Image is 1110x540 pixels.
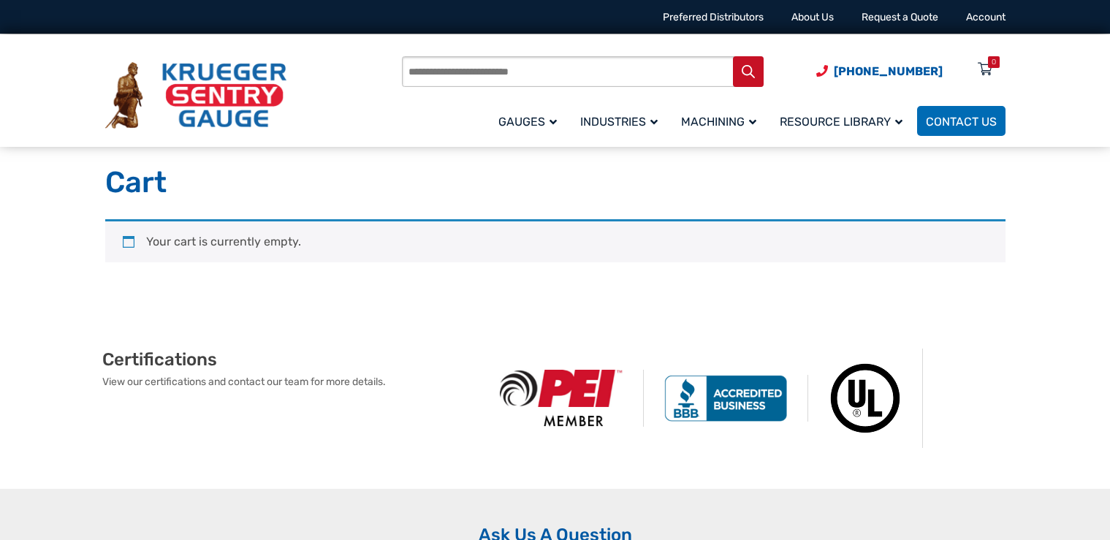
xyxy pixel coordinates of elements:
div: 0 [992,56,996,68]
a: Request a Quote [862,11,938,23]
a: Industries [571,104,672,138]
h2: Certifications [102,349,479,370]
img: Underwriters Laboratories [808,349,923,448]
div: Your cart is currently empty. [105,219,1006,262]
span: Industries [580,115,658,129]
img: PEI Member [479,370,644,426]
a: About Us [791,11,834,23]
a: Contact Us [917,106,1006,136]
span: Gauges [498,115,557,129]
a: Machining [672,104,771,138]
span: [PHONE_NUMBER] [834,64,943,78]
a: Phone Number (920) 434-8860 [816,62,943,80]
span: Contact Us [926,115,997,129]
span: Resource Library [780,115,902,129]
img: BBB [644,375,808,422]
p: View our certifications and contact our team for more details. [102,374,479,389]
a: Gauges [490,104,571,138]
span: Machining [681,115,756,129]
a: Account [966,11,1006,23]
a: Resource Library [771,104,917,138]
h1: Cart [105,164,1006,201]
img: Krueger Sentry Gauge [105,62,286,129]
a: Preferred Distributors [663,11,764,23]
